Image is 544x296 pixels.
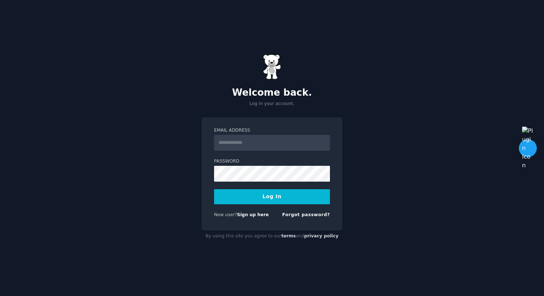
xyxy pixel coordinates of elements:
p: Log in your account. [201,101,343,107]
label: Email Address [214,127,330,134]
img: Gummy Bear [263,54,281,79]
a: Forgot password? [282,212,330,217]
button: Log In [214,189,330,204]
label: Password [214,158,330,165]
img: Plugin Icon [522,127,534,170]
h2: Welcome back. [201,87,343,99]
div: By using this site you agree to our and [201,231,343,242]
a: privacy policy [304,233,339,238]
a: Sign up here [237,212,269,217]
span: New user? [214,212,237,217]
a: terms [281,233,296,238]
